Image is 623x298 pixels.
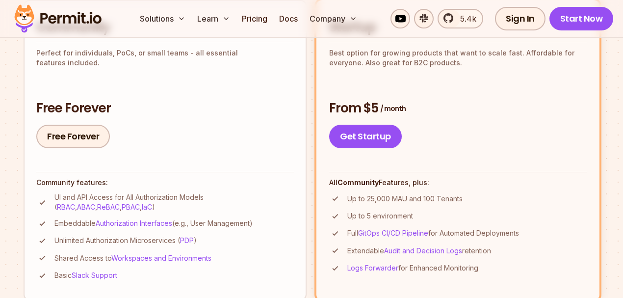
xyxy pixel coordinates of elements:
[136,9,189,28] button: Solutions
[54,192,294,212] p: UI and API Access for All Authorization Models ( , , , , )
[337,178,379,187] strong: Community
[329,125,402,148] a: Get Startup
[549,7,614,30] a: Start Now
[10,2,106,35] img: Permit logo
[329,100,587,117] h3: From $5
[54,253,211,263] p: Shared Access to
[122,203,140,211] a: PBAC
[347,228,519,238] p: Full for Automated Deployments
[54,236,197,245] p: Unlimited Authorization Microservices ( )
[454,13,476,25] span: 5.4k
[495,7,545,30] a: Sign In
[238,9,271,28] a: Pricing
[306,9,361,28] button: Company
[77,203,95,211] a: ABAC
[36,178,294,188] h4: Community features:
[358,229,428,237] a: GitOps CI/CD Pipeline
[347,194,463,204] p: Up to 25,000 MAU and 100 Tenants
[180,236,194,244] a: PDP
[142,203,152,211] a: IaC
[54,218,253,228] p: Embeddable (e.g., User Management)
[347,211,413,221] p: Up to 5 environment
[97,203,120,211] a: ReBAC
[36,100,294,117] h3: Free Forever
[347,246,491,256] p: Extendable retention
[384,246,462,255] a: Audit and Decision Logs
[329,178,587,188] h4: All Features, plus:
[347,264,398,272] a: Logs Forwarder
[36,125,110,148] a: Free Forever
[347,263,478,273] p: for Enhanced Monitoring
[193,9,234,28] button: Learn
[438,9,483,28] a: 5.4k
[36,48,294,68] p: Perfect for individuals, PoCs, or small teams - all essential features included.
[57,203,75,211] a: RBAC
[329,48,587,68] p: Best option for growing products that want to scale fast. Affordable for everyone. Also great for...
[380,104,406,113] span: / month
[72,271,117,279] a: Slack Support
[111,254,211,262] a: Workspaces and Environments
[275,9,302,28] a: Docs
[54,271,117,280] p: Basic
[96,219,172,227] a: Authorization Interfaces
